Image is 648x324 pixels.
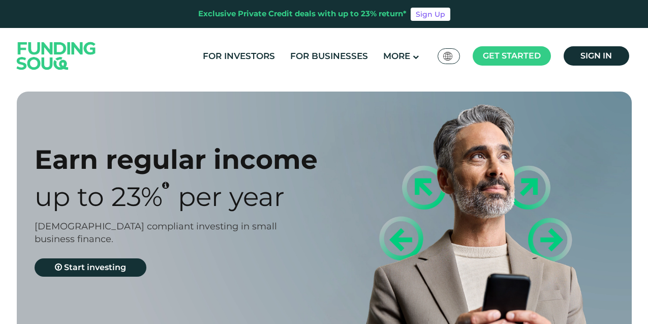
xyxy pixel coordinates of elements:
[483,51,541,61] span: Get started
[443,52,452,61] img: SA Flag
[411,8,450,21] a: Sign Up
[288,48,371,65] a: For Businesses
[35,258,146,277] a: Start investing
[178,181,285,213] span: Per Year
[564,46,629,66] a: Sign in
[580,51,612,61] span: Sign in
[7,30,106,81] img: Logo
[35,143,342,175] div: Earn regular income
[383,51,410,61] span: More
[35,181,163,213] span: Up to 23%
[198,8,407,20] div: Exclusive Private Credit deals with up to 23% return*
[35,221,277,245] span: [DEMOGRAPHIC_DATA] compliant investing in small business finance.
[64,262,126,272] span: Start investing
[162,181,169,189] i: 23% IRR (expected) ~ 15% Net yield (expected)
[200,48,277,65] a: For Investors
